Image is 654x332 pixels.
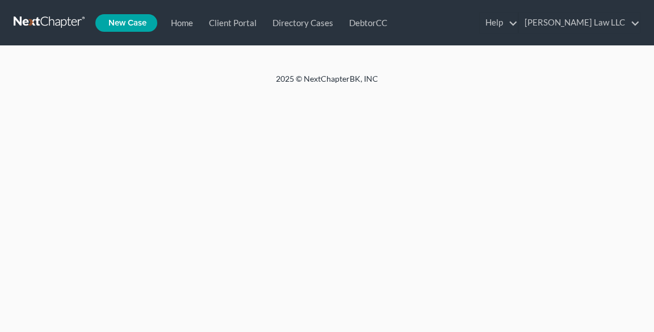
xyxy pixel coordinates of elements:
[54,73,599,94] div: 2025 © NextChapterBK, INC
[480,12,518,33] a: Help
[262,12,339,33] a: Directory Cases
[199,12,262,33] a: Client Portal
[339,12,393,33] a: DebtorCC
[95,14,157,32] new-legal-case-button: New Case
[519,12,640,33] a: [PERSON_NAME] Law LLC
[161,12,199,33] a: Home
